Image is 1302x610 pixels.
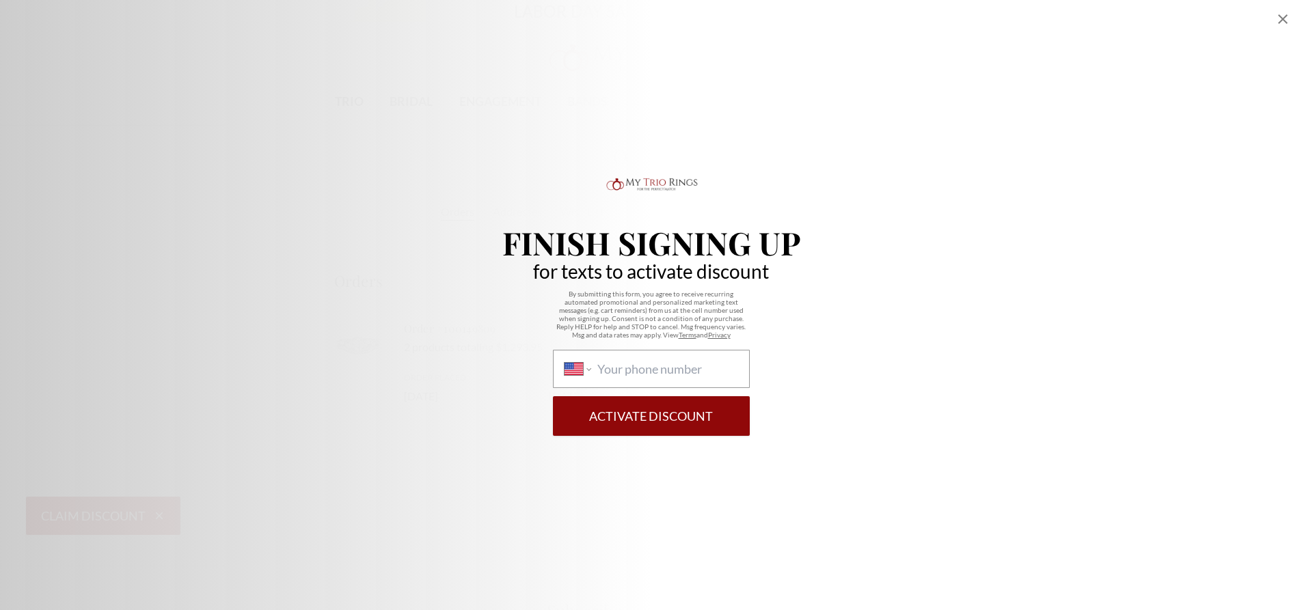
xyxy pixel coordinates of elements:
[8,10,161,48] span: Hello there! Welcome to My Trio Rings! Please let us know what questions you have! 😀
[553,396,750,436] button: Activate Discount
[533,264,769,279] p: for texts to activate discount
[708,331,731,339] a: Privacy
[553,290,750,339] p: By submitting this form, you agree to receive recurring automated promotional and personalized ma...
[603,175,699,194] img: Logo
[502,227,800,258] p: Finish Signing Up
[597,361,737,376] input: Phone number country
[1275,11,1291,27] div: Close popup
[679,331,696,339] a: Terms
